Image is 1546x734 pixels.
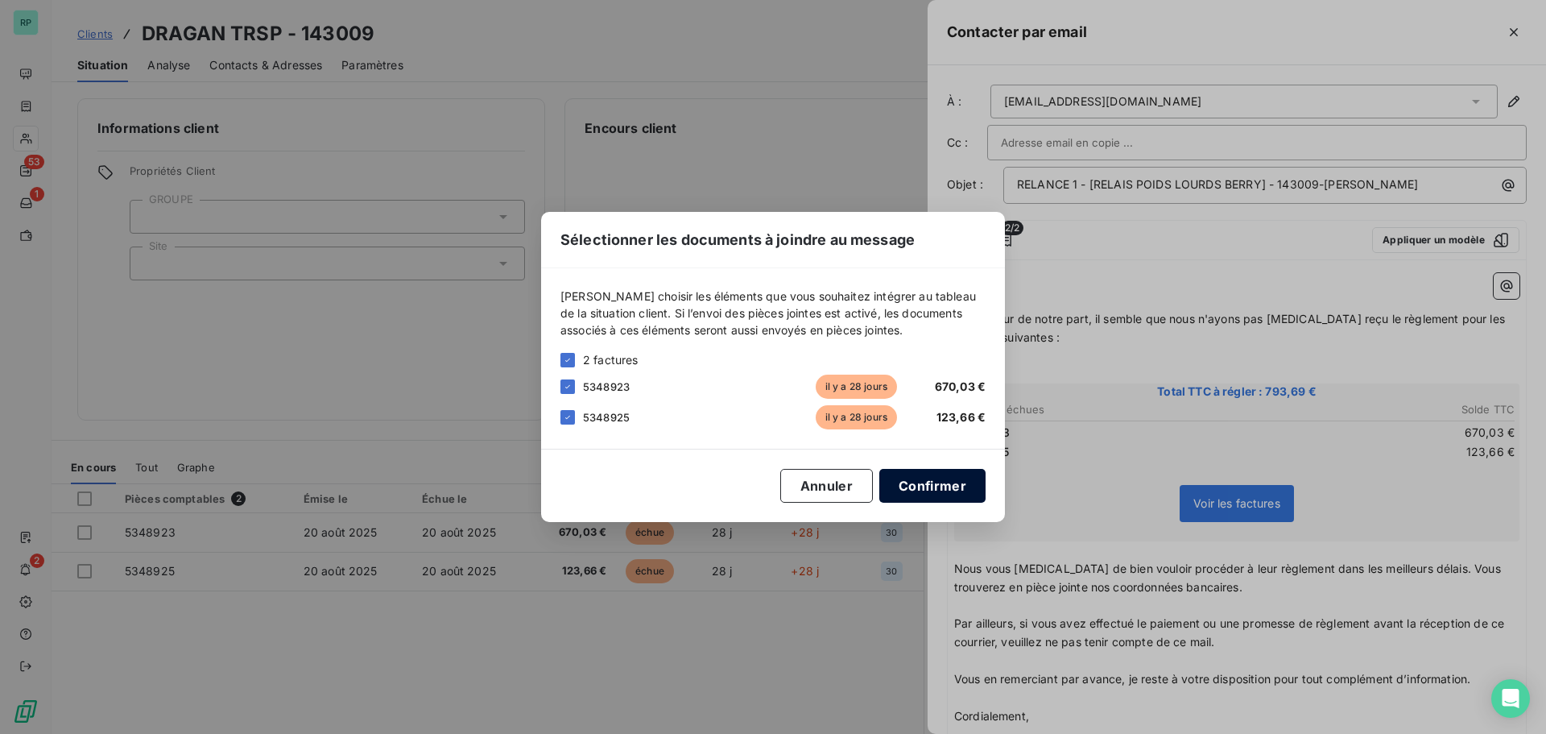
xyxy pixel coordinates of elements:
[583,411,630,424] span: 5348925
[935,379,986,393] span: 670,03 €
[816,375,897,399] span: il y a 28 jours
[936,410,986,424] span: 123,66 €
[780,469,873,503] button: Annuler
[816,405,897,429] span: il y a 28 jours
[560,288,986,338] span: [PERSON_NAME] choisir les éléments que vous souhaitez intégrer au tableau de la situation client....
[583,380,630,393] span: 5348923
[560,229,915,251] span: Sélectionner les documents à joindre au message
[879,469,986,503] button: Confirmer
[583,351,639,368] span: 2 factures
[1491,679,1530,718] div: Open Intercom Messenger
